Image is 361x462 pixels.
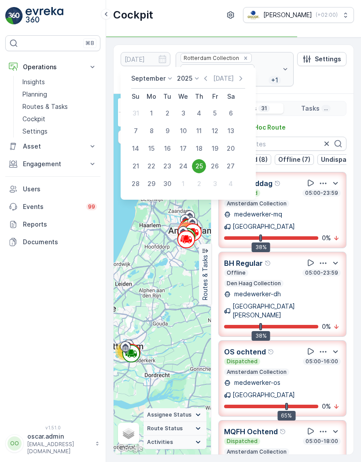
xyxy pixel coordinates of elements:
a: Routes & Tasks [19,101,100,113]
p: ( +02:00 ) [316,11,338,19]
p: 05:00-18:00 [305,438,339,445]
div: 20 [224,142,238,156]
div: 30 [160,177,174,191]
p: Offline [226,269,247,276]
p: Add Ad Hoc Route [231,123,286,132]
input: Search Routes [218,137,346,151]
button: Asset [5,138,100,155]
div: 28 [129,177,143,191]
div: 38% [252,242,270,252]
div: 21 [129,159,143,173]
p: 05:00-23:59 [304,269,339,276]
p: Dispatched [226,358,258,365]
a: Zoom In [119,99,132,112]
div: 10 [176,124,190,138]
th: Sunday [128,89,144,104]
div: 2 [192,177,206,191]
a: Users [5,180,100,198]
p: Planning [22,90,47,99]
p: [GEOGRAPHIC_DATA][PERSON_NAME] [232,302,341,320]
div: 23 [160,159,174,173]
p: Cockpit [113,8,153,22]
p: Routes & Tasks [22,102,68,111]
a: Insights [19,76,100,88]
div: 4 [192,106,206,120]
div: 4 [224,177,238,191]
div: 26 [208,159,222,173]
a: Documents [5,233,100,251]
a: Open this area in Google Maps (opens a new window) [116,443,145,455]
div: Help Tooltip Icon [268,348,275,355]
p: Amsterdam Collection [226,200,287,207]
div: 31 [129,106,143,120]
div: 27 [224,159,238,173]
p: [EMAIL_ADDRESS][DOMAIN_NAME] [27,441,91,455]
p: Events [23,202,81,211]
p: Engagement [23,160,83,168]
p: ⌘B [85,40,94,47]
a: Planning [19,88,100,101]
button: OOoscar.admin[EMAIL_ADDRESS][DOMAIN_NAME] [5,432,100,455]
summary: Activities [144,436,206,449]
p: Tasks [301,104,320,113]
div: 24 [176,159,190,173]
th: Thursday [191,89,207,104]
div: 29 [144,177,158,191]
div: OO [7,436,22,451]
div: 3 [208,177,222,191]
th: Friday [207,89,223,104]
img: logo [5,7,23,25]
div: 18 [192,142,206,156]
p: September [131,74,166,83]
div: 11 [192,124,206,138]
p: medewerker-mq [232,210,282,219]
div: 38% [252,331,270,341]
span: v 1.51.0 [5,425,100,430]
p: Documents [23,238,97,246]
p: Dispatched [226,438,258,445]
p: Operations [23,63,83,71]
p: 05:00-16:00 [305,358,339,365]
p: [PERSON_NAME] [263,11,312,19]
div: Help Tooltip Icon [280,428,287,435]
p: 05:00-23:59 [304,190,339,197]
th: Saturday [223,89,239,104]
p: 0 % [322,234,331,242]
img: logo_light-DOdMpM7g.png [26,7,63,25]
summary: Assignee Status [144,408,206,422]
p: Asset [23,142,83,151]
p: 99 [88,203,95,210]
span: Route Status [147,425,183,432]
p: [GEOGRAPHIC_DATA] [232,222,295,231]
p: Settings [315,55,341,63]
p: 0 % [322,322,331,331]
p: ... [323,105,329,112]
button: Settings [297,52,346,66]
p: 0 % [322,402,331,411]
p: Insights [22,78,45,86]
p: 31 [260,105,268,112]
div: 22 [144,159,158,173]
p: Amsterdam Collection [226,448,287,455]
div: 13 [224,124,238,138]
div: 25 [192,159,206,173]
p: oscar.admin [27,432,91,441]
p: Den Haag Collection [226,280,282,287]
p: medewerker-dh [232,290,281,298]
img: Google [116,443,145,455]
span: Assignee Status [147,411,192,418]
p: Routes & Tasks [201,255,210,301]
p: Amsterdam Collection [226,369,287,376]
a: Settings [19,125,100,138]
img: basis-logo_rgb2x.png [247,10,260,20]
p: Offline (7) [278,155,310,164]
input: dd/mm/yyyy [121,52,170,66]
p: Settings [22,127,48,136]
p: [DATE] [213,74,234,83]
div: 15 [144,142,158,156]
div: 8 [144,124,158,138]
div: 1 [144,106,158,120]
div: 7 [129,124,143,138]
a: Reports [5,216,100,233]
a: Cockpit [19,113,100,125]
